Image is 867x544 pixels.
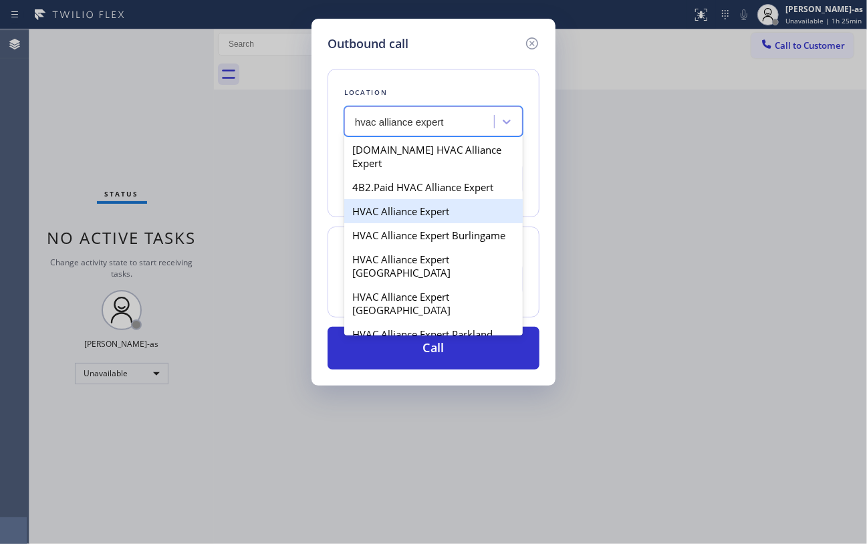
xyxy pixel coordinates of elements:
div: HVAC Alliance Expert [GEOGRAPHIC_DATA] [344,247,523,285]
div: HVAC Alliance Expert Burlingame [344,223,523,247]
div: HVAC Alliance Expert Parkland [344,322,523,346]
div: Location [344,86,523,100]
div: [DOMAIN_NAME] HVAC Alliance Expert [344,138,523,175]
div: 4B2.Paid HVAC Alliance Expert [344,175,523,199]
div: HVAC Alliance Expert [GEOGRAPHIC_DATA] [344,285,523,322]
h5: Outbound call [328,35,408,53]
button: Call [328,327,539,370]
div: HVAC Alliance Expert [344,199,523,223]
